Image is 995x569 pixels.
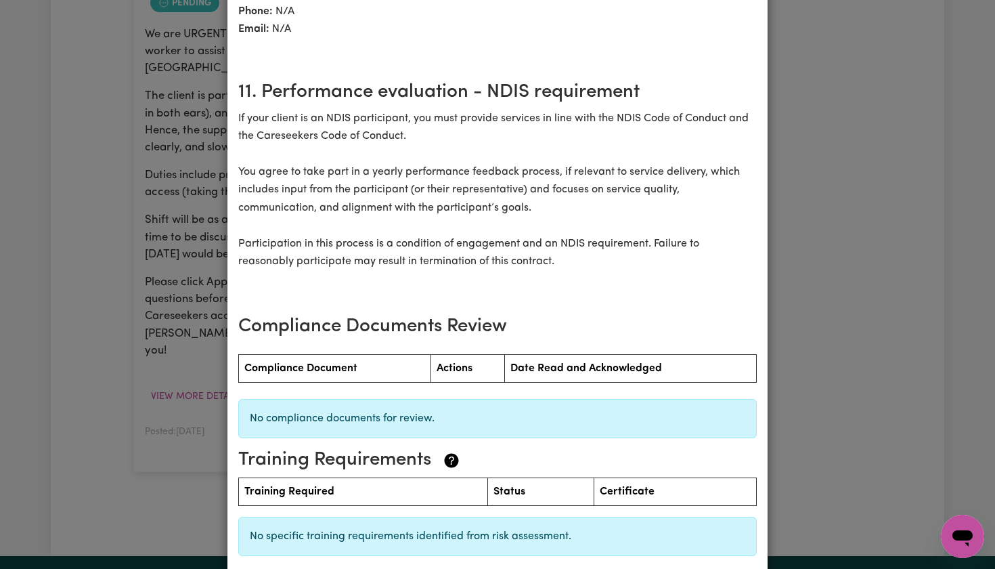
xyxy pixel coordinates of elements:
h3: Training Requirements [238,449,746,472]
th: Compliance Document [239,355,431,383]
th: Date Read and Acknowledged [504,355,756,383]
b: Email: [238,24,269,35]
th: Training Required [239,478,488,505]
b: Phone: [238,6,273,17]
iframe: Button to launch messaging window [941,515,984,558]
div: No specific training requirements identified from risk assessment. [238,517,757,556]
h2: 11. Performance evaluation - NDIS requirement [238,81,757,104]
th: Certificate [594,478,756,505]
th: Actions [431,355,504,383]
div: No compliance documents for review. [238,399,757,438]
h3: Compliance Documents Review [238,316,757,339]
p: If your client is an NDIS participant, you must provide services in line with the NDIS Code of Co... [238,110,757,289]
th: Status [487,478,594,505]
